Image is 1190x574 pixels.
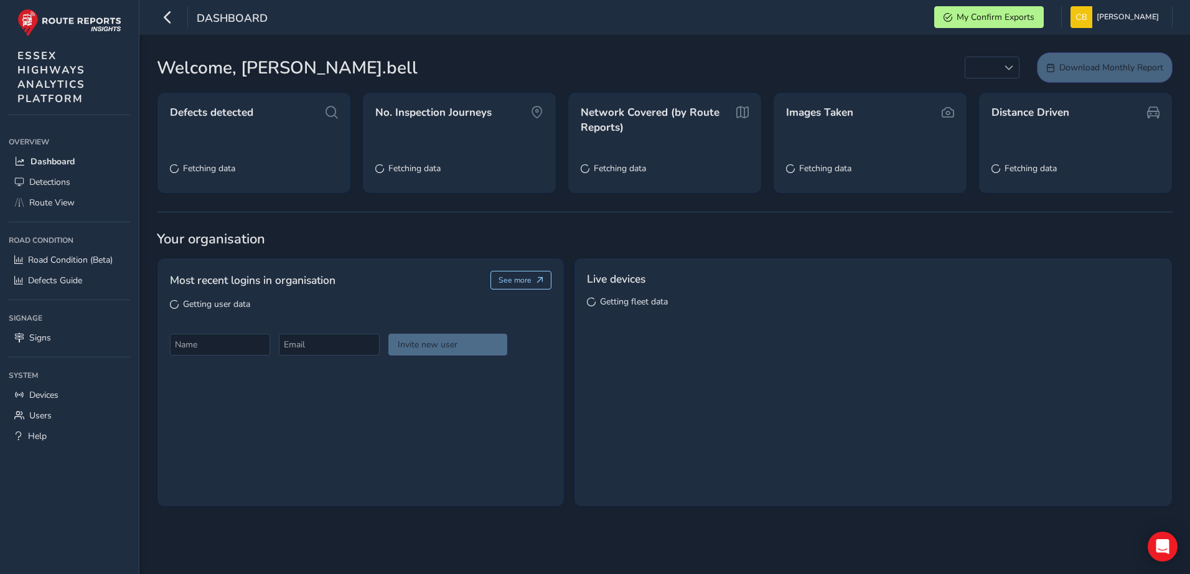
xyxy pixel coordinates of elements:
span: Welcome, [PERSON_NAME].bell [157,55,418,81]
span: Help [28,430,47,442]
div: Signage [9,309,130,327]
span: Devices [29,389,59,401]
button: My Confirm Exports [934,6,1044,28]
button: [PERSON_NAME] [1071,6,1163,28]
span: Network Covered (by Route Reports) [581,105,732,134]
span: [PERSON_NAME] [1097,6,1159,28]
span: Getting user data [183,298,250,310]
span: Users [29,410,52,421]
span: See more [499,275,532,285]
span: My Confirm Exports [957,11,1034,23]
a: Dashboard [9,151,130,172]
a: Signs [9,327,130,348]
div: System [9,366,130,385]
span: Most recent logins in organisation [170,272,335,288]
span: Distance Driven [991,105,1069,120]
span: Dashboard [197,11,268,28]
img: rr logo [17,9,121,37]
a: Help [9,426,130,446]
span: Fetching data [799,162,851,174]
span: Road Condition (Beta) [28,254,113,266]
span: Fetching data [594,162,646,174]
span: Live devices [587,271,645,287]
input: Name [170,334,270,355]
span: No. Inspection Journeys [375,105,492,120]
a: Defects Guide [9,270,130,291]
span: Fetching data [388,162,441,174]
span: ESSEX HIGHWAYS ANALYTICS PLATFORM [17,49,85,106]
a: Users [9,405,130,426]
a: Road Condition (Beta) [9,250,130,270]
span: Fetching data [183,162,235,174]
div: Overview [9,133,130,151]
span: Defects detected [170,105,253,120]
span: Defects Guide [28,275,82,286]
button: See more [490,271,552,289]
a: Detections [9,172,130,192]
a: Devices [9,385,130,405]
span: Fetching data [1005,162,1057,174]
div: Road Condition [9,231,130,250]
a: Route View [9,192,130,213]
input: Email [279,334,379,355]
div: Open Intercom Messenger [1148,532,1178,562]
span: Your organisation [157,230,1173,248]
span: Dashboard [30,156,75,167]
span: Images Taken [786,105,853,120]
span: Getting fleet data [600,296,668,308]
span: Route View [29,197,75,209]
span: Detections [29,176,70,188]
span: Signs [29,332,51,344]
img: diamond-layout [1071,6,1092,28]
